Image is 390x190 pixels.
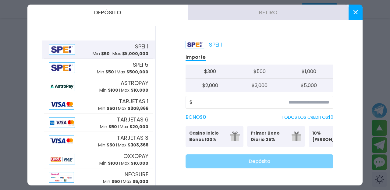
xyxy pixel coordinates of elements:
[128,142,148,148] span: $ 308,866
[101,51,110,57] span: $ 50
[49,154,75,164] img: Alipay
[108,160,118,166] span: $ 100
[121,160,148,167] p: Max
[186,40,222,49] p: SPEI 1
[312,130,349,143] p: 10% [PERSON_NAME]
[112,178,120,185] span: $ 50
[49,99,74,110] img: Alipay
[186,114,206,121] label: BONO $ 0
[93,51,110,57] p: Min
[126,69,148,75] span: $ 500,000
[186,79,235,92] button: $2,000
[309,126,367,147] button: 10% [PERSON_NAME]
[99,160,118,167] p: Min
[119,97,148,105] span: TARJETAS 1
[98,142,115,148] p: Min
[42,132,155,150] button: AlipayTARJETAS 3Min $50Max $308,866
[284,65,333,79] button: $1,000
[292,132,301,141] img: gift
[49,135,74,146] img: Alipay
[186,41,204,48] img: Platform Logo
[49,172,74,183] img: Alipay
[186,54,206,61] p: Importe
[251,130,288,143] p: Primer Bono Diario 25%
[121,79,148,87] span: ASTROPAY
[128,105,148,111] span: $ 308,866
[122,51,148,57] span: $ 8,000,000
[49,44,75,55] img: Alipay
[108,124,117,130] span: $ 50
[133,61,148,69] span: SPEI 5
[42,114,155,132] button: AlipayTARJETAS 6Min $50Max $20,000
[112,51,148,57] p: Max
[42,59,155,77] button: AlipaySPEI 5Min $50Max $500,000
[100,124,117,130] p: Min
[107,142,115,148] span: $ 50
[105,69,114,75] span: $ 50
[118,105,148,112] p: Max
[49,62,75,73] img: Alipay
[99,87,118,93] p: Min
[235,65,284,79] button: $500
[42,77,155,95] button: AlipayASTROPAYMin $100Max $10,000
[186,154,333,168] button: Depósito
[118,142,148,148] p: Max
[125,170,148,178] span: NEOSURF
[129,124,148,130] span: $ 20,000
[98,105,115,112] p: Min
[120,124,148,130] p: Max
[123,178,148,185] p: Max
[284,79,333,92] button: $5,000
[235,79,284,92] button: $3,000
[108,87,118,93] span: $ 100
[186,65,235,79] button: $300
[117,134,148,142] span: TARJETAS 3
[247,126,305,147] button: Primer Bono Diario 25%
[103,178,120,185] p: Min
[131,87,148,93] span: $ 10,000
[186,126,243,147] button: Casino Inicio Bonos 100%
[121,87,148,93] p: Max
[230,132,240,141] img: gift
[188,5,349,20] button: Retiro
[135,42,148,51] span: SPEI 1
[282,114,333,121] p: TODOS LOS CREDITOS $ 0
[27,5,188,20] button: Depósito
[49,81,75,91] img: Alipay
[49,117,75,128] img: Alipay
[190,99,193,106] span: $
[131,160,148,166] span: $ 10,000
[42,95,155,114] button: AlipayTARJETAS 1Min $50Max $308,866
[42,40,155,59] button: AlipaySPEI 1Min $50Max $8,000,000
[133,178,148,185] span: $ 5,000
[97,69,114,75] p: Min
[189,130,226,143] p: Casino Inicio Bonos 100%
[117,69,148,75] p: Max
[123,152,148,160] span: OXXOPAY
[42,168,155,187] button: AlipayNEOSURFMin $50Max $5,000
[107,105,115,111] span: $ 50
[117,115,148,124] span: TARJETAS 6
[42,150,155,168] button: AlipayOXXOPAYMin $100Max $10,000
